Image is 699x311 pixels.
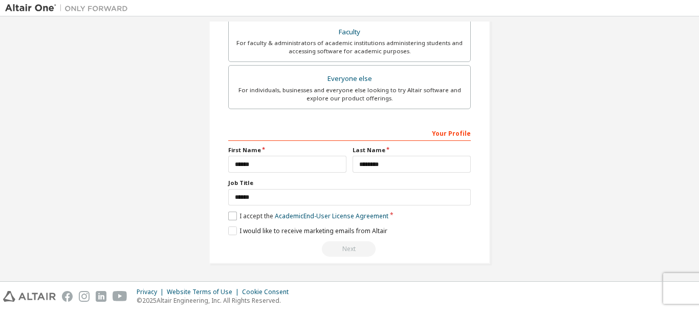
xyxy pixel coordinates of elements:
label: Job Title [228,179,471,187]
img: linkedin.svg [96,291,106,302]
label: I would like to receive marketing emails from Altair [228,226,387,235]
label: First Name [228,146,346,154]
img: Altair One [5,3,133,13]
a: Academic End-User License Agreement [275,212,388,220]
img: instagram.svg [79,291,90,302]
div: Faculty [235,25,464,39]
img: youtube.svg [113,291,127,302]
div: Cookie Consent [242,288,295,296]
div: Your Profile [228,125,471,141]
label: Last Name [353,146,471,154]
div: Website Terms of Use [167,288,242,296]
div: For faculty & administrators of academic institutions administering students and accessing softwa... [235,39,464,55]
div: Everyone else [235,72,464,86]
label: I accept the [228,212,388,220]
p: © 2025 Altair Engineering, Inc. All Rights Reserved. [137,296,295,305]
div: For individuals, businesses and everyone else looking to try Altair software and explore our prod... [235,86,464,102]
div: Read and acccept EULA to continue [228,241,471,257]
img: altair_logo.svg [3,291,56,302]
div: Privacy [137,288,167,296]
img: facebook.svg [62,291,73,302]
